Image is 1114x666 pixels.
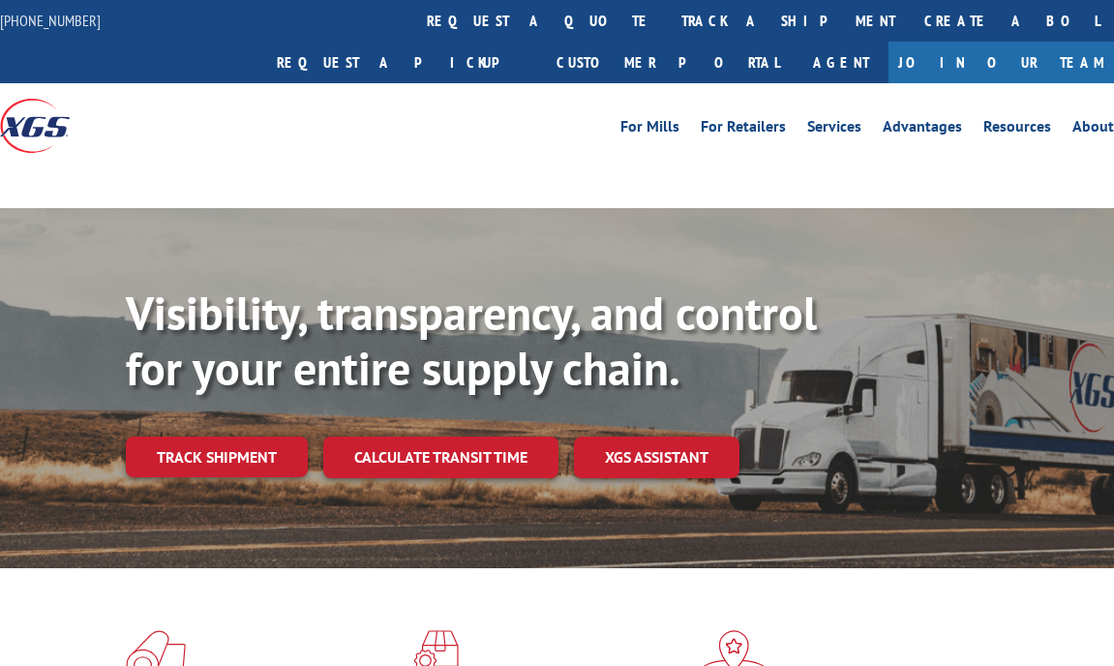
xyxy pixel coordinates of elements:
[794,42,888,83] a: Agent
[888,42,1114,83] a: Join Our Team
[126,283,817,399] b: Visibility, transparency, and control for your entire supply chain.
[262,42,542,83] a: Request a pickup
[883,119,962,140] a: Advantages
[1072,119,1114,140] a: About
[542,42,794,83] a: Customer Portal
[323,437,558,478] a: Calculate transit time
[701,119,786,140] a: For Retailers
[126,437,308,477] a: Track shipment
[983,119,1051,140] a: Resources
[620,119,679,140] a: For Mills
[574,437,739,478] a: XGS ASSISTANT
[807,119,861,140] a: Services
